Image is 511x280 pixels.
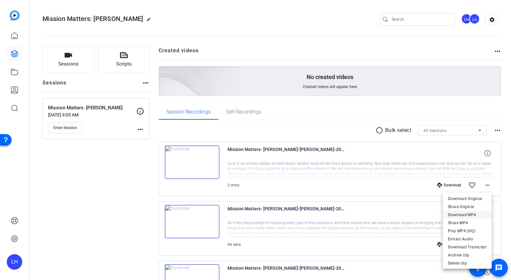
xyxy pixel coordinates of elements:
span: Download MP4 [448,211,487,219]
span: Delete clip [448,259,487,267]
span: Archive clip [448,251,487,259]
span: Share Original [448,203,487,211]
span: Extract Audio [448,235,487,243]
span: Download Transcript [448,243,487,251]
span: Share MP4 [448,219,487,227]
span: Play MP4 (HQ) [448,227,487,235]
span: Download Original [448,195,487,203]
